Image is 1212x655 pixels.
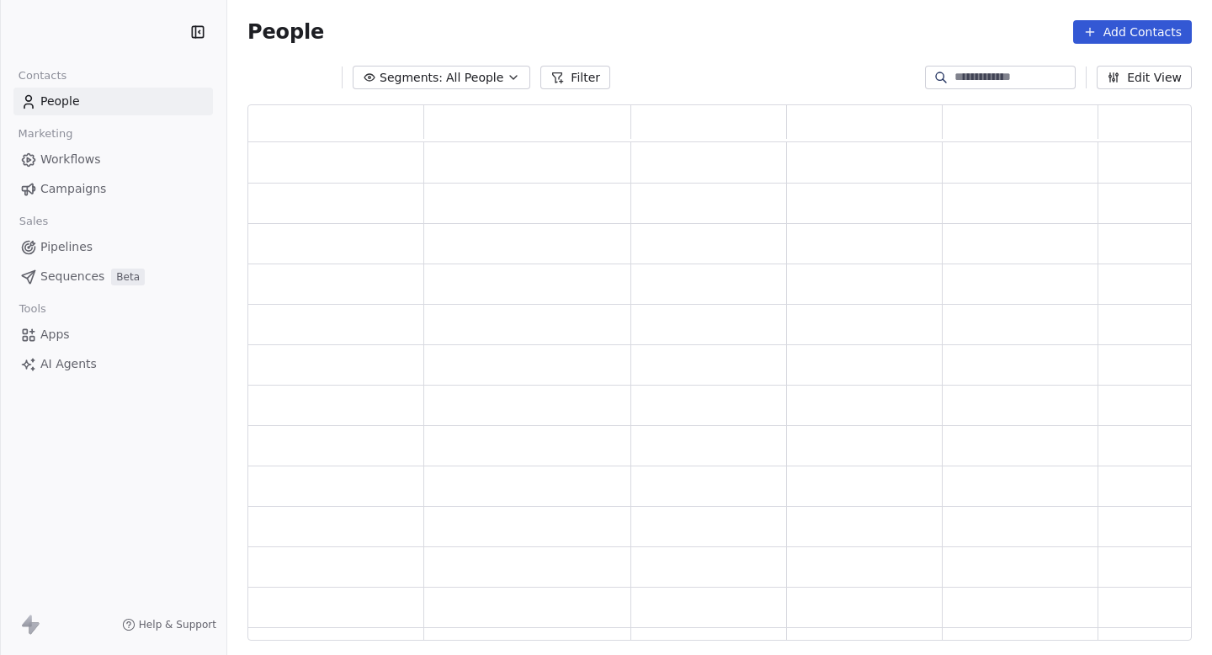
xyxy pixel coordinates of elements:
[139,618,216,631] span: Help & Support
[111,269,145,285] span: Beta
[380,69,443,87] span: Segments:
[13,88,213,115] a: People
[40,238,93,256] span: Pipelines
[13,350,213,378] a: AI Agents
[11,63,74,88] span: Contacts
[11,121,80,146] span: Marketing
[1097,66,1192,89] button: Edit View
[13,175,213,203] a: Campaigns
[13,233,213,261] a: Pipelines
[446,69,503,87] span: All People
[247,19,324,45] span: People
[540,66,610,89] button: Filter
[1073,20,1192,44] button: Add Contacts
[122,618,216,631] a: Help & Support
[13,263,213,290] a: SequencesBeta
[40,355,97,373] span: AI Agents
[40,151,101,168] span: Workflows
[40,268,104,285] span: Sequences
[40,326,70,343] span: Apps
[12,209,56,234] span: Sales
[40,93,80,110] span: People
[13,146,213,173] a: Workflows
[13,321,213,349] a: Apps
[12,296,53,322] span: Tools
[40,180,106,198] span: Campaigns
